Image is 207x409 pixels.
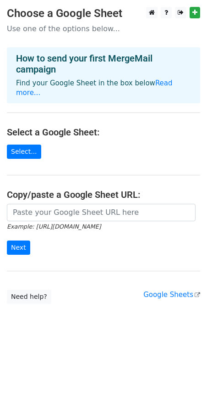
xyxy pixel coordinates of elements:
h4: Copy/paste a Google Sheet URL: [7,189,200,200]
a: Need help? [7,290,51,304]
small: Example: [URL][DOMAIN_NAME] [7,223,101,230]
h4: Select a Google Sheet: [7,127,200,138]
a: Google Sheets [143,291,200,299]
p: Use one of the options below... [7,24,200,34]
a: Read more... [16,79,173,97]
h4: How to send your first MergeMail campaign [16,53,191,75]
input: Next [7,241,30,255]
h3: Choose a Google Sheet [7,7,200,20]
a: Select... [7,145,41,159]
p: Find your Google Sheet in the box below [16,78,191,98]
input: Paste your Google Sheet URL here [7,204,196,221]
